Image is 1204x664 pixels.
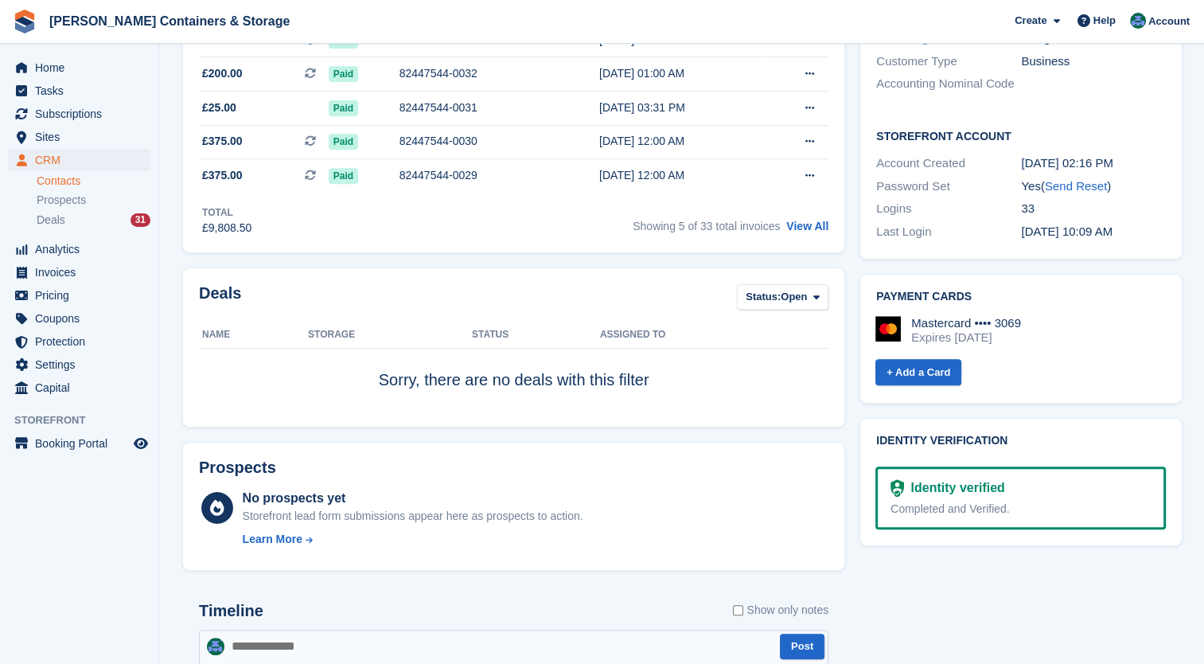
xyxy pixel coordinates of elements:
div: [DATE] 02:16 PM [1021,154,1166,173]
div: Password Set [876,178,1021,196]
img: Mastercard Logo [875,316,901,342]
div: [DATE] 12:00 AM [599,133,765,150]
span: Settings [35,353,131,376]
th: Assigned to [600,322,828,348]
span: Coupons [35,307,131,330]
th: Storage [308,322,472,348]
h2: Prospects [199,459,276,477]
button: Post [780,634,824,660]
th: Name [199,322,308,348]
a: menu [8,330,150,353]
div: 82447544-0029 [399,167,561,184]
div: Customer Type [876,53,1021,71]
a: Prospects [37,192,150,209]
h2: Timeline [199,602,263,620]
a: menu [8,353,150,376]
div: Storefront lead form submissions appear here as prospects to action. [243,508,583,525]
a: menu [8,377,150,399]
span: Account [1148,14,1190,29]
div: Last Login [876,223,1021,241]
span: Prospects [37,193,86,208]
div: Total [202,205,251,220]
a: menu [8,284,150,307]
div: 82447544-0032 [399,65,561,82]
div: Logins [876,200,1021,218]
img: stora-icon-8386f47178a22dfd0bd8f6a31ec36ba5ce8667c1dd55bd0f319d3a0aa187defe.svg [13,10,37,33]
a: menu [8,307,150,330]
h2: Identity verification [876,435,1166,447]
div: Learn More [243,531,302,548]
a: [PERSON_NAME] Containers & Storage [43,8,296,34]
div: £9,808.50 [202,220,251,236]
h2: Storefront Account [876,127,1166,143]
span: CRM [35,149,131,171]
span: Paid [329,100,358,116]
span: Analytics [35,238,131,260]
div: Yes [1021,178,1166,196]
a: menu [8,57,150,79]
div: Mastercard •••• 3069 [911,316,1021,330]
div: Accounting Nominal Code [876,75,1021,93]
span: Protection [35,330,131,353]
a: menu [8,149,150,171]
a: menu [8,80,150,102]
a: View All [786,220,828,232]
div: [DATE] 12:00 AM [599,167,765,184]
label: Show only notes [733,602,828,619]
a: menu [8,238,150,260]
span: ( ) [1041,179,1111,193]
a: menu [8,103,150,125]
span: Paid [329,134,358,150]
span: Invoices [35,261,131,283]
div: Account Created [876,154,1021,173]
time: 2025-08-29 09:09:15 UTC [1021,225,1112,238]
button: Status: Open [737,284,828,311]
h2: Payment cards [876,291,1166,303]
a: Preview store [131,434,150,453]
div: No prospects yet [243,489,583,508]
h2: Deals [199,284,241,314]
span: Storefront [14,412,158,428]
span: Sites [35,126,131,148]
a: Send Reset [1045,179,1107,193]
div: Business [1021,53,1166,71]
div: Identity verified [904,478,1004,498]
a: Learn More [243,531,583,548]
span: Home [35,57,131,79]
th: Status [472,322,600,348]
span: Pricing [35,284,131,307]
div: Completed and Verified. [890,501,1151,518]
span: £375.00 [202,167,243,184]
input: Show only notes [733,602,743,619]
a: Deals 31 [37,212,150,228]
div: 82447544-0030 [399,133,561,150]
div: 33 [1021,200,1166,218]
span: Paid [329,66,358,82]
span: Showing 5 of 33 total invoices [633,220,780,232]
a: menu [8,432,150,455]
span: Booking Portal [35,432,131,455]
span: Capital [35,377,131,399]
span: Open [781,289,807,305]
span: Tasks [35,80,131,102]
div: [DATE] 03:31 PM [599,100,765,116]
span: £25.00 [202,100,236,116]
div: [DATE] 01:00 AM [599,65,765,82]
a: Contacts [37,174,150,189]
span: Deals [37,213,65,228]
div: 31 [131,213,150,227]
a: menu [8,126,150,148]
img: Identity Verification Ready [890,479,904,497]
img: Ricky Sanmarco [207,638,224,655]
span: £375.00 [202,133,243,150]
a: + Add a Card [875,359,961,385]
a: menu [8,261,150,283]
span: Create [1015,13,1046,29]
div: Expires [DATE] [911,330,1021,345]
div: 82447544-0031 [399,100,561,116]
span: Help [1093,13,1116,29]
span: £200.00 [202,65,243,82]
span: Paid [329,168,358,184]
span: Status: [746,289,781,305]
span: Sorry, there are no deals with this filter [379,371,649,389]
